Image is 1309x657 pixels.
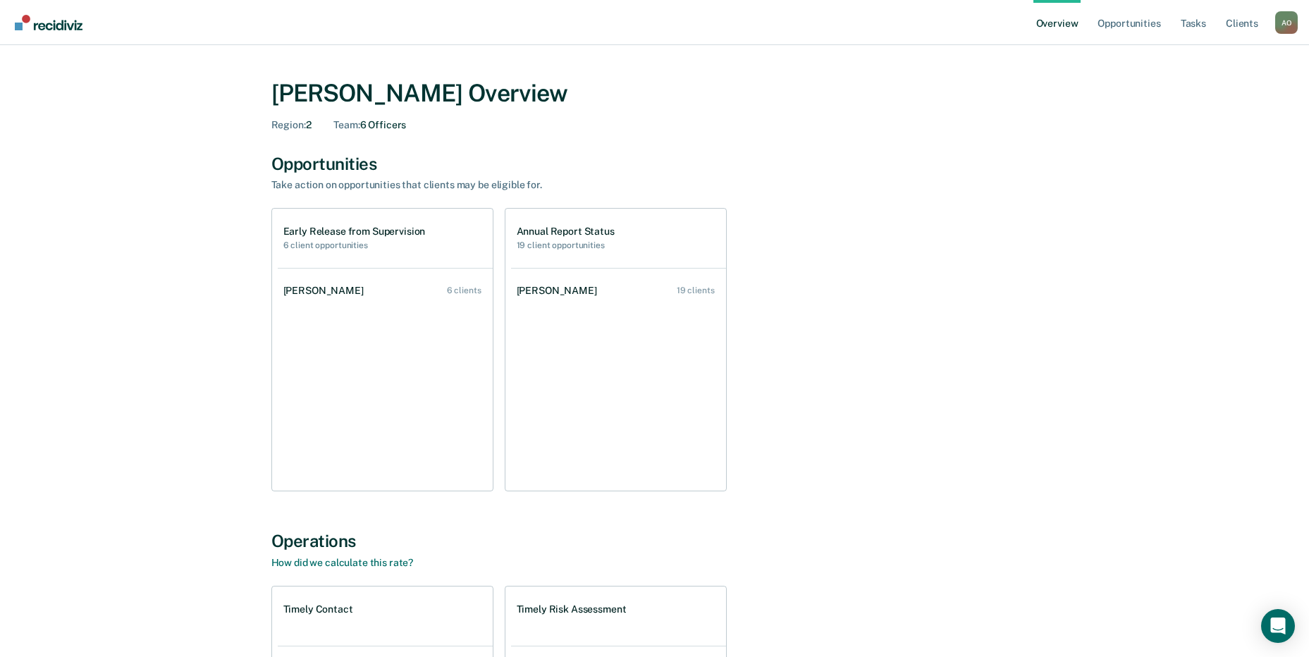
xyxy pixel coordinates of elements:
div: Opportunities [271,154,1038,174]
div: 6 clients [447,285,481,295]
div: 6 Officers [333,119,406,131]
div: 2 [271,119,312,131]
div: Take action on opportunities that clients may be eligible for. [271,179,765,191]
h1: Annual Report Status [517,226,615,238]
h1: Timely Contact [283,603,353,615]
div: 19 clients [677,285,715,295]
a: How did we calculate this rate? [271,557,414,568]
h1: Timely Risk Assessment [517,603,627,615]
div: Operations [271,531,1038,551]
a: [PERSON_NAME] 6 clients [278,271,493,311]
div: A O [1275,11,1298,34]
h2: 19 client opportunities [517,240,615,250]
div: Open Intercom Messenger [1261,609,1295,643]
div: [PERSON_NAME] [283,285,369,297]
div: [PERSON_NAME] [517,285,603,297]
span: Region : [271,119,306,130]
a: [PERSON_NAME] 19 clients [511,271,726,311]
div: [PERSON_NAME] Overview [271,79,1038,108]
button: Profile dropdown button [1275,11,1298,34]
span: Team : [333,119,359,130]
h2: 6 client opportunities [283,240,426,250]
h1: Early Release from Supervision [283,226,426,238]
img: Recidiviz [15,15,82,30]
